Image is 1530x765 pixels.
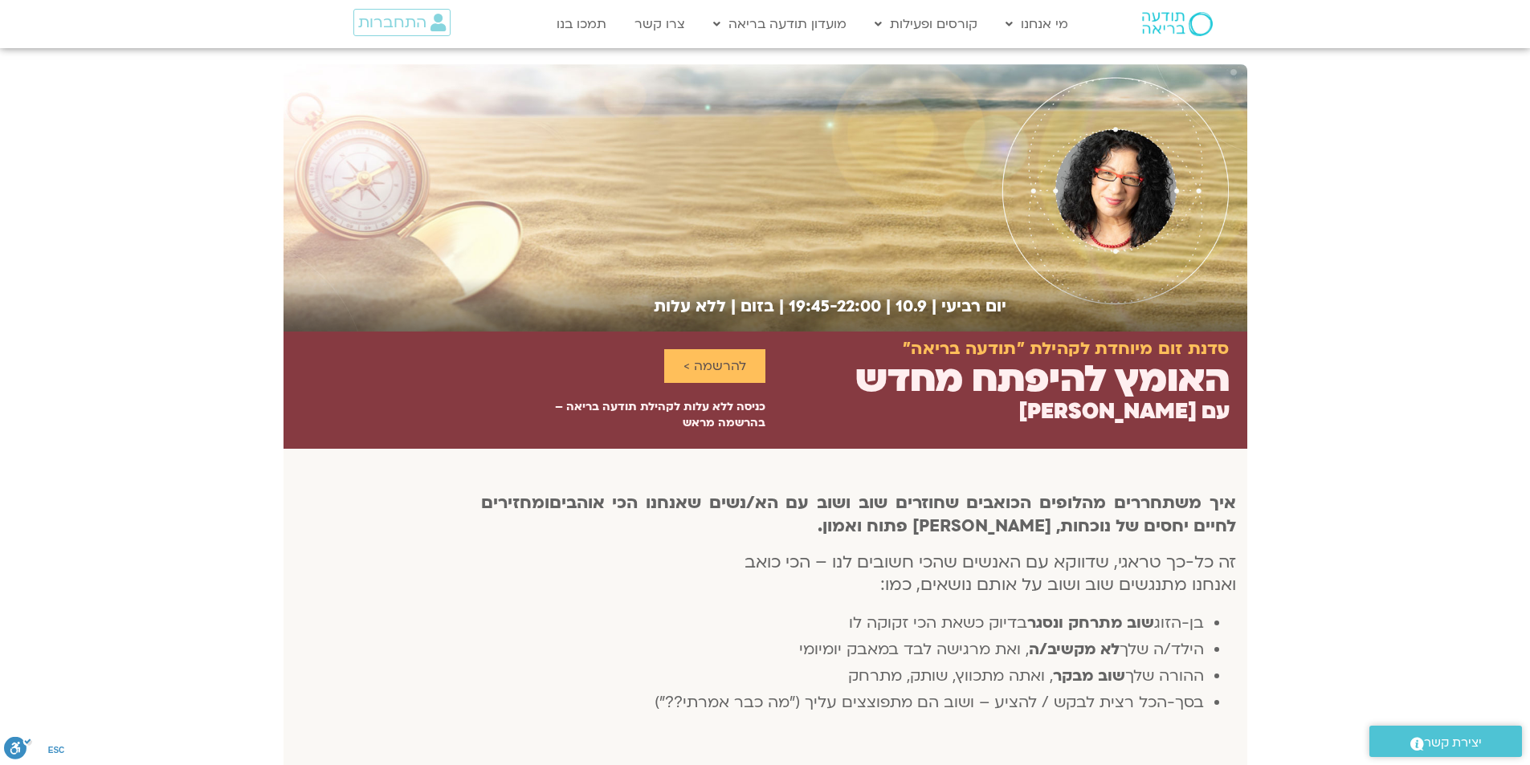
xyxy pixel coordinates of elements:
b: לא מקשיב/ה [1029,639,1120,660]
b: ומחזירים לחיים יחסים של נוכחות, [PERSON_NAME] פתוח ואמון. [481,491,1236,538]
a: צרו קשר [626,9,693,39]
a: קורסים ופעילות [867,9,985,39]
a: התחברות [353,9,451,36]
a: מועדון תודעה בריאה [705,9,855,39]
span: יצירת קשר [1424,732,1482,754]
b: שוב מתרחק ונסגר [1027,612,1154,633]
a: תמכו בנו [549,9,614,39]
h2: עם [PERSON_NAME] [1018,400,1230,424]
a: יצירת קשר [1369,726,1522,757]
span: , ואת מרגישה לבד במאבק יומיומי [799,639,1029,660]
h2: יום רביעי | 10.9 | 19:45-22:00 | בזום | ללא עלות [284,297,1006,315]
span: הילד/ה שלך [1120,639,1204,660]
img: תודעה בריאה [1142,12,1213,36]
h2: האומץ להיפתח מחדש [855,358,1230,401]
span: בדיוק כשאת הכי זקוקה לו [849,612,1027,633]
span: , ואתה מתכווץ, שותק, מתרחק [848,665,1053,686]
a: מי אנחנו [998,9,1076,39]
a: להרשמה > [664,349,765,383]
span: זה כל-כך טראגי, שדווקא עם האנשים שהכי חשובים לנו – הכי כואב [745,551,1236,574]
span: בן-הזוג [1154,612,1204,633]
span: בסך-הכל רצית לבקש / להציע – ושוב הם מתפוצצים עליך ("מה כבר אמרתי??") [655,692,1204,713]
span: התחברות [358,14,426,31]
h2: סדנת זום מיוחדת לקהילת "תודעה בריאה" [903,340,1229,359]
p: כניסה ללא עלות לקהילת תודעה בריאה – בהרשמה מראש [548,399,765,431]
span: ואנחנו מתנגשים שוב ושוב על אותם נושאים, כמו: [880,573,1236,596]
b: שוב מבקר [1053,665,1125,686]
span: ההורה שלך [1125,665,1204,686]
span: להרשמה > [683,359,746,373]
b: איך משתחררים מהלופים הכואבים שחוזרים שוב ושוב עם הא/נשים שאנחנו הכי אוהבים [549,491,1236,515]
